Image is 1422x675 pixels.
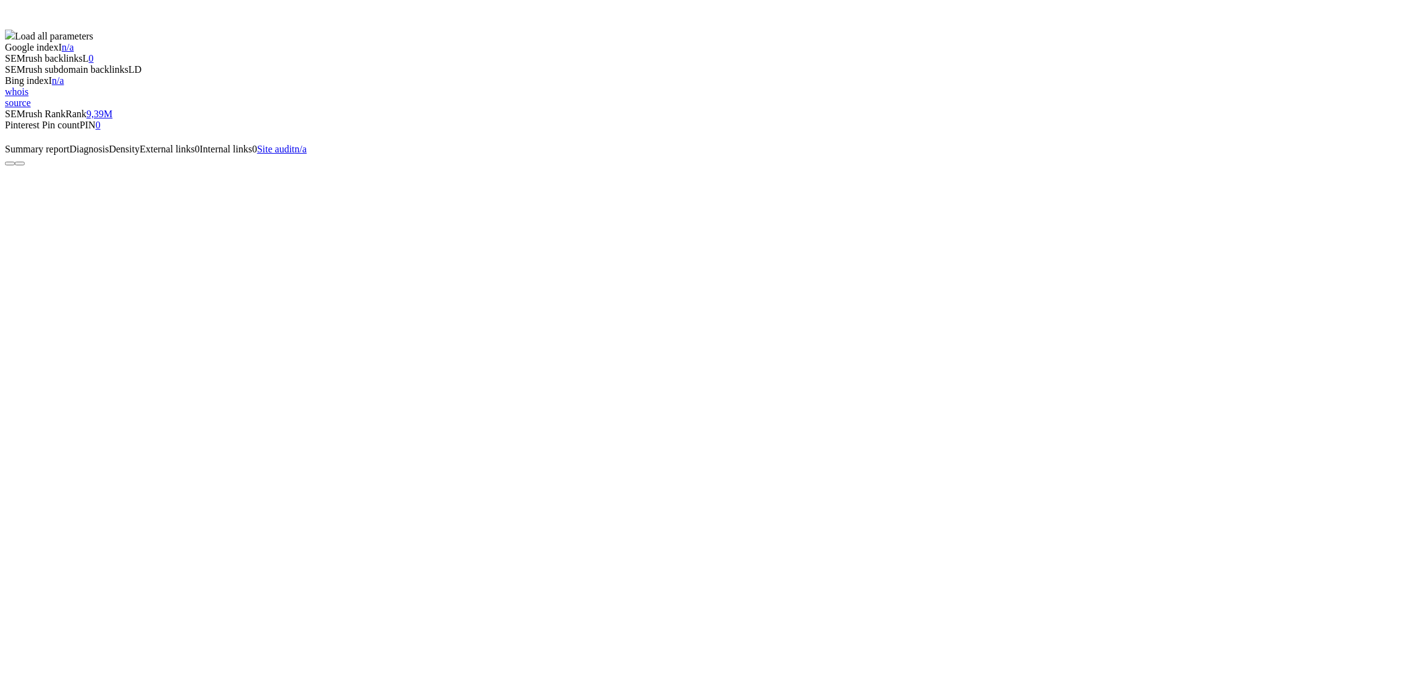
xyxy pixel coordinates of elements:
a: n/a [62,42,74,52]
img: seoquake-icon.svg [5,30,15,39]
span: SEMrush backlinks [5,53,83,64]
span: n/a [294,144,307,154]
span: Pinterest Pin count [5,120,80,130]
span: L [83,53,89,64]
span: 0 [195,144,200,154]
span: SEMrush Rank [5,109,65,119]
span: I [59,42,62,52]
button: Close panel [5,162,15,165]
a: 0 [96,120,101,130]
span: Internal links [200,144,252,154]
span: Diagnosis [69,144,109,154]
span: LD [128,64,141,75]
span: Rank [65,109,86,119]
a: 0 [89,53,94,64]
a: whois [5,86,28,97]
span: 0 [252,144,257,154]
span: Bing index [5,75,49,86]
span: Site audit [257,144,294,154]
button: Configure panel [15,162,25,165]
span: Density [109,144,139,154]
a: source [5,97,31,108]
a: n/a [52,75,64,86]
span: Summary report [5,144,69,154]
span: I [49,75,52,86]
a: 9,39M [86,109,112,119]
span: PIN [80,120,96,130]
span: Load all parameters [15,31,93,41]
span: SEMrush subdomain backlinks [5,64,128,75]
span: External links [139,144,194,154]
span: Google index [5,42,59,52]
a: Site auditn/a [257,144,306,154]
